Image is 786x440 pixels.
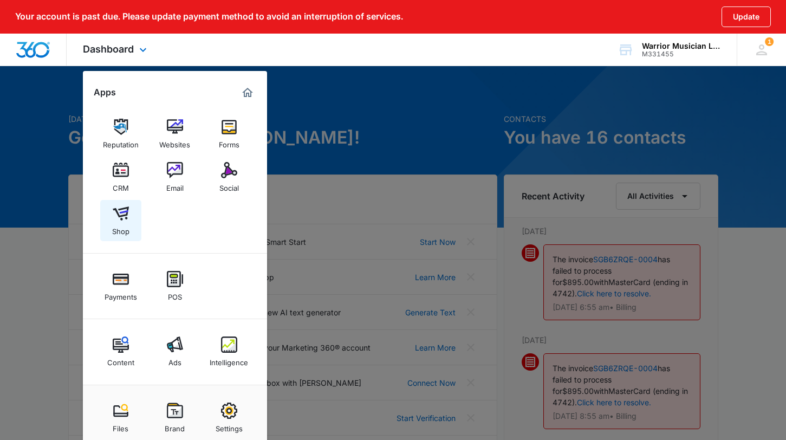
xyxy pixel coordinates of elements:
[154,397,196,438] a: Brand
[154,266,196,307] a: POS
[219,135,239,149] div: Forms
[209,331,250,372] a: Intelligence
[15,11,403,22] p: Your account is past due. Please update payment method to avoid an interruption of services.
[765,37,774,46] div: notifications count
[209,157,250,198] a: Social
[100,266,141,307] a: Payments
[100,397,141,438] a: Files
[113,178,129,192] div: CRM
[94,87,116,98] h2: Apps
[154,113,196,154] a: Websites
[165,419,185,433] div: Brand
[765,37,774,46] span: 1
[737,34,786,66] div: notifications count
[100,113,141,154] a: Reputation
[112,222,129,236] div: Shop
[113,419,128,433] div: Files
[166,178,184,192] div: Email
[159,135,190,149] div: Websites
[642,50,721,58] div: account id
[100,331,141,372] a: Content
[103,135,139,149] div: Reputation
[105,287,137,301] div: Payments
[100,157,141,198] a: CRM
[210,353,248,367] div: Intelligence
[219,178,239,192] div: Social
[107,353,134,367] div: Content
[642,42,721,50] div: account name
[722,7,771,27] button: Update
[100,200,141,241] a: Shop
[216,419,243,433] div: Settings
[154,157,196,198] a: Email
[83,43,134,55] span: Dashboard
[67,34,166,66] div: Dashboard
[209,397,250,438] a: Settings
[168,287,182,301] div: POS
[154,331,196,372] a: Ads
[168,353,181,367] div: Ads
[209,113,250,154] a: Forms
[239,84,256,101] a: Marketing 360® Dashboard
